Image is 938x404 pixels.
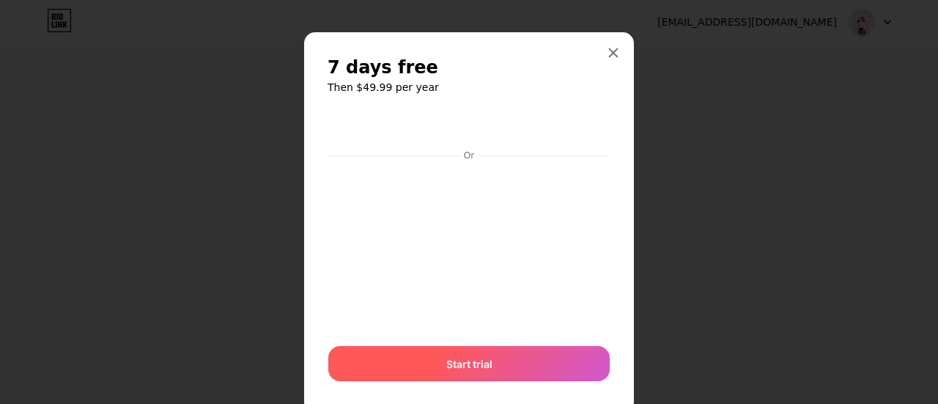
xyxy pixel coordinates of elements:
[325,163,613,331] iframe: Campo de entrada seguro para el pago
[461,150,477,161] div: Or
[446,356,492,372] span: Start trial
[328,56,438,79] span: 7 days free
[328,110,610,145] iframe: Campo de entrada seguro del botón de pago
[328,80,610,95] h6: Then $49.99 per year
